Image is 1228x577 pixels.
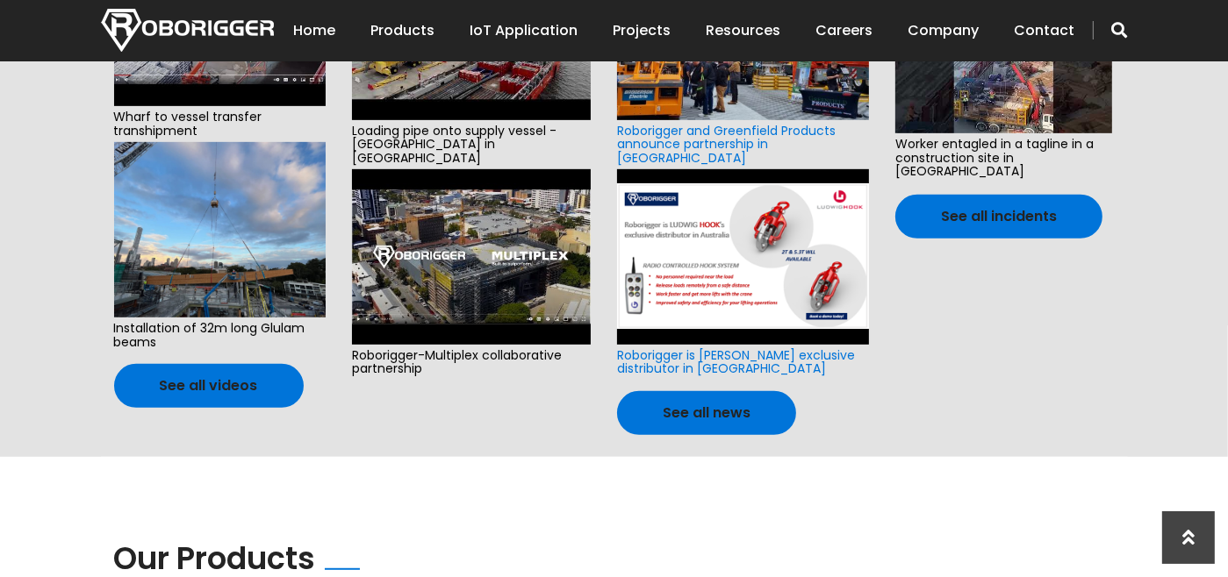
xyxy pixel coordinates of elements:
a: Company [908,4,980,58]
a: Products [371,4,435,58]
a: See all videos [114,364,304,408]
span: Wharf to vessel transfer transhipment [114,106,326,142]
a: Roborigger is [PERSON_NAME] exclusive distributor in [GEOGRAPHIC_DATA] [617,346,855,377]
img: Nortech [101,9,274,52]
a: Projects [614,4,671,58]
a: See all incidents [895,195,1102,239]
a: Roborigger and Greenfield Products announce partnership in [GEOGRAPHIC_DATA] [617,122,836,167]
span: Loading pipe onto supply vessel - [GEOGRAPHIC_DATA] in [GEOGRAPHIC_DATA] [352,120,592,169]
img: e6f0d910-cd76-44a6-a92d-b5ff0f84c0aa-2.jpg [114,142,326,317]
span: Installation of 32m long Glulam beams [114,317,326,353]
a: Home [294,4,336,58]
a: Careers [816,4,873,58]
a: Resources [707,4,781,58]
img: hqdefault.jpg [352,169,592,345]
span: Roborigger-Multiplex collaborative partnership [352,345,592,381]
h2: Our Products [114,540,316,577]
a: IoT Application [470,4,578,58]
a: Contact [1015,4,1075,58]
a: See all news [617,391,796,435]
span: Worker entagled in a tagline in a construction site in [GEOGRAPHIC_DATA] [895,133,1112,182]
